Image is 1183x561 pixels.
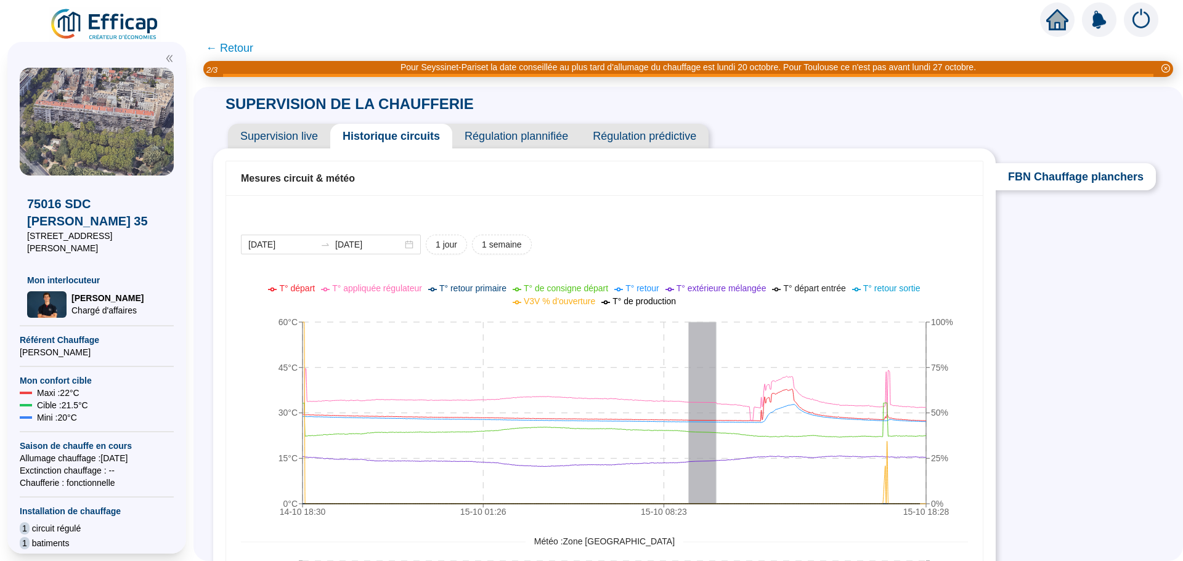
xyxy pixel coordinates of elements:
span: Mon interlocuteur [27,274,166,286]
span: FBN Chauffage planchers [996,163,1156,190]
tspan: 50% [931,408,948,418]
span: Météo : Zone [GEOGRAPHIC_DATA] [526,535,683,548]
span: T° retour sortie [863,283,921,293]
span: batiments [32,537,70,549]
span: 1 semaine [482,238,522,251]
tspan: 45°C [278,363,298,373]
div: Pour Seyssinet-Pariset la date conseillée au plus tard d'allumage du chauffage est lundi 20 octob... [400,61,976,74]
span: Mon confort cible [20,374,174,387]
tspan: 15-10 18:28 [903,507,949,517]
span: Régulation plannifiée [452,124,580,148]
input: Date de fin [335,238,402,251]
span: T° de production [612,296,676,306]
span: double-left [165,54,174,63]
span: [PERSON_NAME] [71,292,144,304]
span: Saison de chauffe en cours [20,440,174,452]
span: 75016 SDC [PERSON_NAME] 35 [27,195,166,230]
tspan: 30°C [278,408,298,418]
span: SUPERVISION DE LA CHAUFFERIE [213,95,486,112]
img: alerts [1082,2,1116,37]
span: T° appliquée régulateur [332,283,422,293]
span: T° retour [625,283,659,293]
span: Référent Chauffage [20,334,174,346]
span: home [1046,9,1068,31]
tspan: 14-10 18:30 [280,507,326,517]
button: 1 semaine [472,235,532,254]
span: T° extérieure mélangée [677,283,766,293]
span: Cible : 21.5 °C [37,399,88,411]
span: Allumage chauffage : [DATE] [20,452,174,464]
tspan: 0°C [283,499,298,509]
span: to [320,240,330,249]
span: Historique circuits [330,124,452,148]
tspan: 15-10 01:26 [460,507,506,517]
tspan: 75% [931,363,948,373]
span: [STREET_ADDRESS][PERSON_NAME] [27,230,166,254]
tspan: 100% [931,317,953,327]
span: 1 [20,522,30,535]
button: 1 jour [426,235,467,254]
span: Régulation prédictive [580,124,709,148]
span: 1 [20,537,30,549]
span: close-circle [1161,64,1170,73]
span: [PERSON_NAME] [20,346,174,358]
i: 2 / 3 [206,65,217,75]
img: Chargé d'affaires [27,291,67,318]
input: Date de début [248,238,315,251]
span: T° de consigne départ [524,283,608,293]
span: ← Retour [206,39,253,57]
span: Chargé d'affaires [71,304,144,317]
span: V3V % d'ouverture [524,296,595,306]
div: Mesures circuit & météo [241,171,968,186]
span: 1 jour [436,238,457,251]
span: T° départ [279,283,315,293]
tspan: 15-10 08:23 [641,507,687,517]
span: T° retour primaire [439,283,506,293]
tspan: 0% [931,499,943,509]
span: Installation de chauffage [20,505,174,517]
span: Maxi : 22 °C [37,387,79,399]
tspan: 15°C [278,453,298,463]
tspan: 25% [931,453,948,463]
span: Exctinction chauffage : -- [20,464,174,477]
span: Mini : 20 °C [37,411,77,424]
tspan: 60°C [278,317,298,327]
span: circuit régulé [32,522,81,535]
img: alerts [1124,2,1158,37]
img: efficap energie logo [49,7,161,42]
span: swap-right [320,240,330,249]
span: T° départ entrée [783,283,845,293]
span: Chaufferie : fonctionnelle [20,477,174,489]
span: Supervision live [228,124,330,148]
